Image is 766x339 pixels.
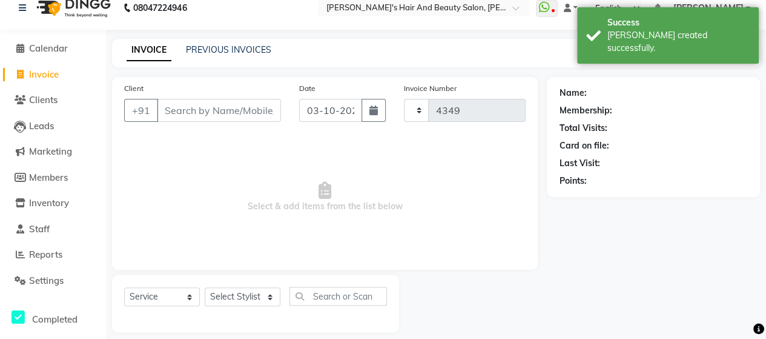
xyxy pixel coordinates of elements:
a: Leads [3,119,103,133]
div: Success [607,16,750,29]
a: Settings [3,274,103,288]
label: Date [299,83,315,94]
div: Points: [559,175,586,187]
label: Client [124,83,144,94]
span: Settings [29,275,64,286]
span: Invoice [29,69,59,80]
a: PREVIOUS INVOICES [186,44,271,55]
div: Last Visit: [559,157,599,170]
a: Marketing [3,145,103,159]
a: INVOICE [127,39,171,61]
button: +91 [124,99,158,122]
span: Members [29,172,68,183]
input: Search or Scan [289,287,387,306]
a: Reports [3,248,103,262]
span: Leads [29,120,54,132]
a: Staff [3,223,103,237]
div: Membership: [559,104,612,117]
a: Inventory [3,196,103,210]
div: Bill created successfully. [607,29,750,55]
span: Calendar [29,42,68,54]
span: Clients [29,94,58,106]
div: Name: [559,87,586,99]
input: Search by Name/Mobile/Email/Code [157,99,281,122]
a: Clients [3,93,103,107]
label: Invoice Number [404,83,457,94]
span: [PERSON_NAME] [673,2,743,15]
span: Inventory [29,197,69,209]
a: Calendar [3,42,103,56]
div: Total Visits: [559,122,607,135]
span: Completed [32,314,78,325]
span: Marketing [29,146,72,157]
div: Card on file: [559,139,609,152]
span: Select & add items from the list below [124,136,526,258]
a: Invoice [3,68,103,82]
a: Members [3,171,103,185]
span: Staff [29,223,50,235]
span: Reports [29,249,62,260]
